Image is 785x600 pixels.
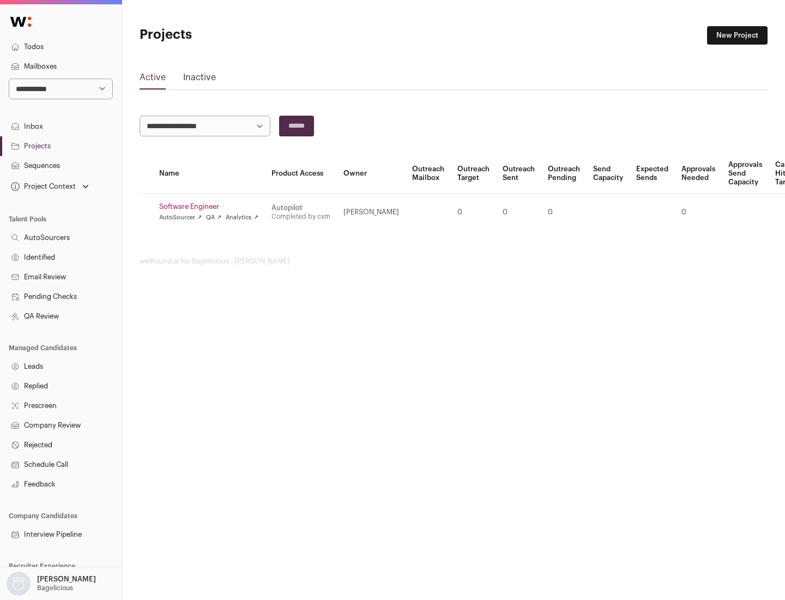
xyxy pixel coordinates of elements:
[140,26,349,44] h1: Projects
[675,154,722,194] th: Approvals Needed
[722,154,769,194] th: Approvals Send Capacity
[183,71,216,88] a: Inactive
[675,194,722,231] td: 0
[4,11,37,33] img: Wellfound
[451,154,496,194] th: Outreach Target
[9,179,91,194] button: Open dropdown
[4,572,98,596] button: Open dropdown
[153,154,265,194] th: Name
[630,154,675,194] th: Expected Sends
[140,71,166,88] a: Active
[541,154,587,194] th: Outreach Pending
[451,194,496,231] td: 0
[37,584,73,592] p: Bagelicious
[37,575,96,584] p: [PERSON_NAME]
[271,203,330,212] div: Autopilot
[496,154,541,194] th: Outreach Sent
[541,194,587,231] td: 0
[226,213,258,222] a: Analytics ↗
[9,182,76,191] div: Project Context
[159,202,258,211] a: Software Engineer
[496,194,541,231] td: 0
[587,154,630,194] th: Send Capacity
[159,213,202,222] a: AutoSourcer ↗
[337,154,406,194] th: Owner
[271,213,330,220] a: Completed by csm
[7,572,31,596] img: nopic.png
[707,26,768,45] a: New Project
[406,154,451,194] th: Outreach Mailbox
[337,194,406,231] td: [PERSON_NAME]
[140,257,768,266] footer: wellfound:ai for Bagelicious - [PERSON_NAME]
[206,213,221,222] a: QA ↗
[265,154,337,194] th: Product Access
